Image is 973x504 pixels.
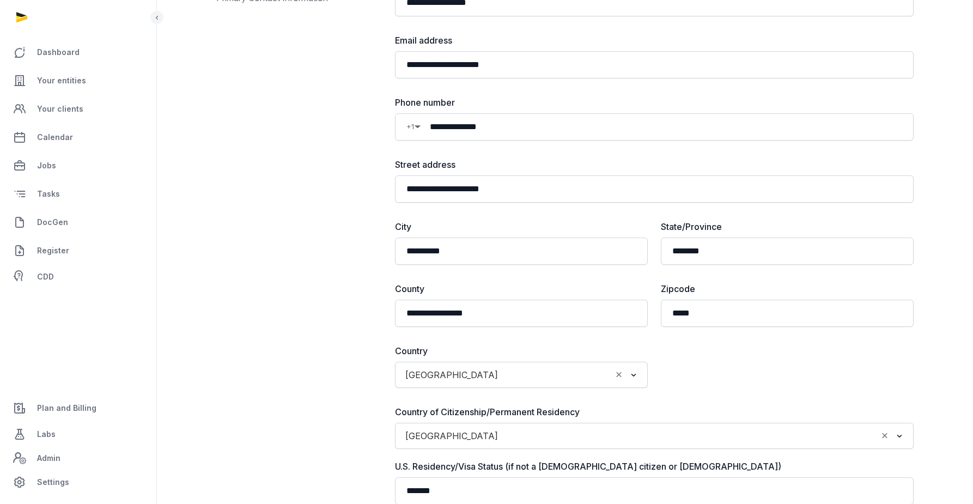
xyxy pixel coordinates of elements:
span: [GEOGRAPHIC_DATA] [403,428,501,444]
span: Settings [37,476,69,489]
a: Admin [9,447,148,469]
label: Phone number [395,96,914,109]
a: Calendar [9,124,148,150]
a: Settings [9,469,148,495]
div: Country Code Selector [406,120,421,133]
label: Country of Citizenship/Permanent Residency [395,405,914,418]
label: Street address [395,158,914,171]
span: Register [37,244,69,257]
span: Calendar [37,131,73,144]
a: Your clients [9,96,148,122]
a: DocGen [9,209,148,235]
label: State/Province [661,220,914,233]
a: Plan and Billing [9,395,148,421]
a: Jobs [9,153,148,179]
div: Search for option [400,365,642,385]
label: Country [395,344,648,357]
span: Your clients [37,102,83,116]
input: Search for option [503,367,611,382]
span: Plan and Billing [37,402,96,415]
span: CDD [37,270,54,283]
a: Labs [9,421,148,447]
button: Clear Selected [614,367,624,382]
span: ▼ [414,124,421,130]
label: Zipcode [661,282,914,295]
a: Tasks [9,181,148,207]
a: CDD [9,266,148,288]
label: County [395,282,648,295]
label: U.S. Residency/Visa Status (if not a [DEMOGRAPHIC_DATA] citizen or [DEMOGRAPHIC_DATA]) [395,460,914,473]
input: Search for option [503,428,877,444]
label: City [395,220,648,233]
span: Dashboard [37,46,80,59]
span: +1 [406,120,414,133]
label: Email address [395,34,914,47]
span: Admin [37,452,60,465]
div: Search for option [400,426,908,446]
a: Register [9,238,148,264]
span: Jobs [37,159,56,172]
span: [GEOGRAPHIC_DATA] [403,367,501,382]
a: Dashboard [9,39,148,65]
span: DocGen [37,216,68,229]
span: Tasks [37,187,60,201]
span: Your entities [37,74,86,87]
button: Clear Selected [880,428,890,444]
span: Labs [37,428,56,441]
a: Your entities [9,68,148,94]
